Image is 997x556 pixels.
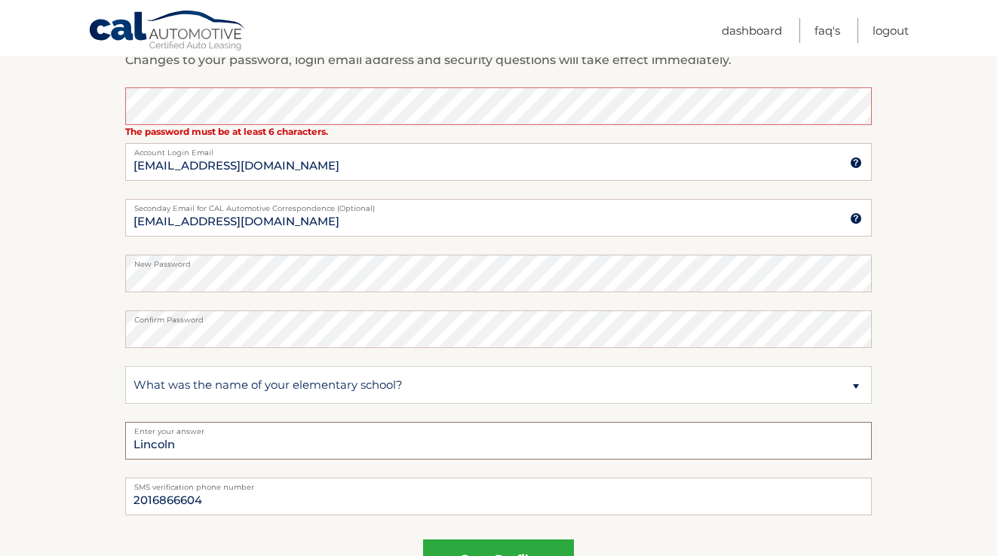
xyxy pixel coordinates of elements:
input: Seconday Email for CAL Automotive Correspondence (Optional) [125,199,872,237]
label: Confirm Password [125,310,872,322]
input: Enter your answer [125,422,872,460]
strong: The password must be at least 6 characters. [125,126,328,137]
label: SMS verification phone number [125,478,872,490]
label: Seconday Email for CAL Automotive Correspondence (Optional) [125,199,872,211]
input: Telephone number for SMS login verification [125,478,872,515]
input: Account Login Email [125,143,872,181]
img: tooltip.svg [850,157,862,169]
label: New Password [125,255,872,267]
label: Enter your answer [125,422,872,434]
a: Logout [873,18,909,43]
a: Dashboard [722,18,782,43]
label: Account Login Email [125,143,872,155]
a: Cal Automotive [88,10,247,53]
a: FAQ's [814,18,840,43]
img: tooltip.svg [850,212,862,225]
